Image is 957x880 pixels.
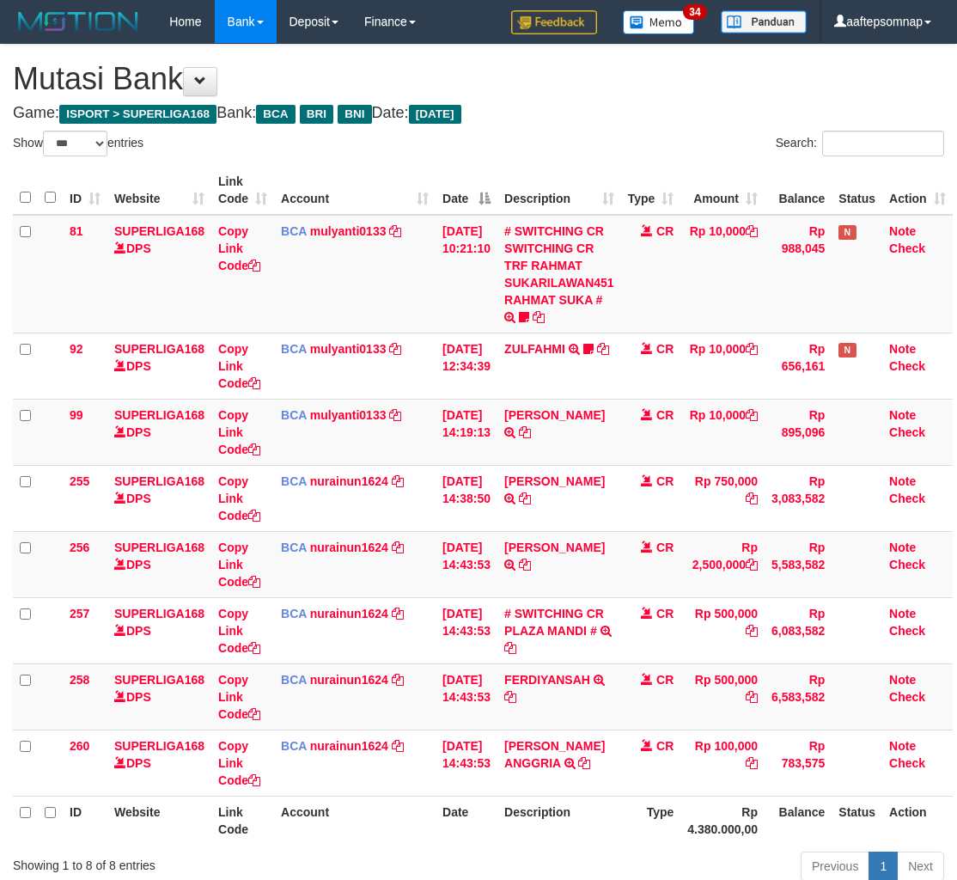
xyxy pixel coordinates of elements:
[504,408,605,422] a: [PERSON_NAME]
[436,399,497,465] td: [DATE] 14:19:13
[746,756,758,770] a: Copy Rp 100,000 to clipboard
[281,541,307,554] span: BCA
[43,131,107,156] select: Showentries
[889,756,925,770] a: Check
[338,105,371,124] span: BNI
[392,607,404,620] a: Copy nurainun1624 to clipboard
[218,673,260,721] a: Copy Link Code
[310,224,387,238] a: mulyanti0133
[889,408,916,422] a: Note
[889,241,925,255] a: Check
[70,474,89,488] span: 255
[578,756,590,770] a: Copy ALVY RIFKI ANGGRIA to clipboard
[656,607,674,620] span: CR
[59,105,216,124] span: ISPORT > SUPERLIGA168
[389,342,401,356] a: Copy mulyanti0133 to clipboard
[504,641,516,655] a: Copy # SWITCHING CR PLAZA MANDI # to clipboard
[218,607,260,655] a: Copy Link Code
[107,166,211,215] th: Website: activate to sort column ascending
[114,224,204,238] a: SUPERLIGA168
[765,796,832,845] th: Balance
[281,739,307,753] span: BCA
[107,597,211,663] td: DPS
[389,224,401,238] a: Copy mulyanti0133 to clipboard
[680,531,765,597] td: Rp 2,500,000
[680,166,765,215] th: Amount: activate to sort column ascending
[13,850,386,874] div: Showing 1 to 8 of 8 entries
[70,673,89,687] span: 258
[310,474,388,488] a: nurainun1624
[656,739,674,753] span: CR
[310,541,388,554] a: nurainun1624
[107,531,211,597] td: DPS
[746,690,758,704] a: Copy Rp 500,000 to clipboard
[63,166,107,215] th: ID: activate to sort column ascending
[746,408,758,422] a: Copy Rp 10,000 to clipboard
[281,673,307,687] span: BCA
[765,531,832,597] td: Rp 5,583,582
[436,215,497,333] td: [DATE] 10:21:10
[13,62,944,96] h1: Mutasi Bank
[211,796,274,845] th: Link Code
[13,9,143,34] img: MOTION_logo.png
[504,342,565,356] a: ZULFAHMI
[310,408,387,422] a: mulyanti0133
[504,474,605,488] a: [PERSON_NAME]
[765,215,832,333] td: Rp 988,045
[683,4,706,20] span: 34
[107,796,211,845] th: Website
[621,796,681,845] th: Type
[436,531,497,597] td: [DATE] 14:43:53
[114,342,204,356] a: SUPERLIGA168
[281,607,307,620] span: BCA
[656,474,674,488] span: CR
[882,796,953,845] th: Action
[300,105,333,124] span: BRI
[392,739,404,753] a: Copy nurainun1624 to clipboard
[107,399,211,465] td: DPS
[597,342,609,356] a: Copy ZULFAHMI to clipboard
[389,408,401,422] a: Copy mulyanti0133 to clipboard
[218,739,260,787] a: Copy Link Code
[765,465,832,531] td: Rp 3,083,582
[889,425,925,439] a: Check
[114,607,204,620] a: SUPERLIGA168
[721,10,807,34] img: panduan.png
[765,730,832,796] td: Rp 783,575
[107,215,211,333] td: DPS
[70,224,83,238] span: 81
[889,624,925,638] a: Check
[310,673,388,687] a: nurainun1624
[436,333,497,399] td: [DATE] 12:34:39
[114,408,204,422] a: SUPERLIGA168
[838,225,856,240] span: Has Note
[746,492,758,505] a: Copy Rp 750,000 to clipboard
[680,333,765,399] td: Rp 10,000
[889,673,916,687] a: Note
[114,474,204,488] a: SUPERLIGA168
[656,408,674,422] span: CR
[623,10,695,34] img: Button%20Memo.svg
[114,739,204,753] a: SUPERLIGA168
[533,310,545,324] a: Copy # SWITCHING CR SWITCHING CR TRF RAHMAT SUKARILAWAN451 RAHMAT SUKA # to clipboard
[107,730,211,796] td: DPS
[504,541,605,554] a: [PERSON_NAME]
[256,105,295,124] span: BCA
[392,541,404,554] a: Copy nurainun1624 to clipboard
[504,607,604,638] a: # SWITCHING CR PLAZA MANDI #
[70,607,89,620] span: 257
[889,342,916,356] a: Note
[310,607,388,620] a: nurainun1624
[889,492,925,505] a: Check
[746,342,758,356] a: Copy Rp 10,000 to clipboard
[889,359,925,373] a: Check
[765,399,832,465] td: Rp 895,096
[436,663,497,730] td: [DATE] 14:43:53
[436,730,497,796] td: [DATE] 14:43:53
[274,796,436,845] th: Account
[822,131,944,156] input: Search:
[409,105,461,124] span: [DATE]
[107,663,211,730] td: DPS
[436,465,497,531] td: [DATE] 14:38:50
[218,342,260,390] a: Copy Link Code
